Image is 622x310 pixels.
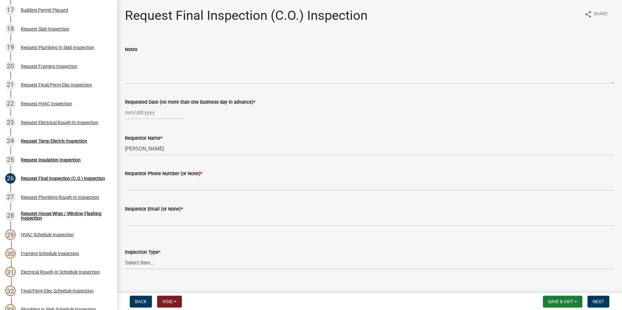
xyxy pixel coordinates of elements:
[21,27,69,31] div: Request Slab Inspection
[21,101,72,106] div: Request HVAC Inspection
[21,211,107,220] div: Request House Wrap / Window Flashing Inspection
[157,296,182,307] button: Void
[21,45,94,50] div: Request Plumbing In Slab Inspection
[21,195,99,200] div: Request Plumbing Rough-In Inspection
[125,106,184,119] input: mm/dd/yyyy
[5,267,16,277] div: 31
[5,173,16,184] div: 26
[21,8,68,12] div: Building Permit Placard
[125,207,183,212] label: Requestor Email (or None)
[5,61,16,71] div: 20
[548,299,573,304] span: Save & Exit
[5,229,16,240] div: 29
[21,270,100,274] div: Electrical Rough-In Schedule Inspection
[21,251,79,256] div: Framing Schedule Inspection
[593,299,604,304] span: Next
[21,64,77,69] div: Request Framing Inspection
[125,136,162,141] label: Requestor Name
[5,80,16,90] div: 21
[125,8,368,23] h1: Request Final Inspection (C.O.) Inspection
[130,296,152,307] button: Back
[5,248,16,259] div: 30
[5,286,16,296] div: 32
[593,10,608,18] span: Share
[5,117,16,128] div: 23
[21,289,94,293] div: Final/Perm Elec Schedule Inspection
[21,232,74,237] div: HVAC Schedule Inspection
[21,83,92,87] div: Request Final/Perm Elec Inspection
[21,176,105,181] div: Request Final Inspection (C.O.) Inspection
[5,42,16,53] div: 19
[588,296,609,307] button: Next
[5,5,16,15] div: 17
[125,47,137,52] label: Notes
[125,172,202,176] label: Requestor Phone Number (or None)
[135,299,147,304] span: Back
[5,98,16,109] div: 22
[543,296,582,307] button: Save & Exit
[21,158,81,162] div: Request Insulation Inspection
[125,100,255,105] label: Requested Date (no more than one business day in advance)
[5,24,16,34] div: 18
[21,139,87,143] div: Request Temp Electric Inspection
[162,299,173,304] span: Void
[5,192,16,202] div: 27
[584,10,592,18] i: share
[5,211,16,221] div: 28
[579,8,613,20] button: shareShare
[5,155,16,165] div: 25
[5,136,16,146] div: 24
[125,250,160,255] label: Inspection Type
[21,120,98,125] div: Request Electrical Rough-In Inspection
